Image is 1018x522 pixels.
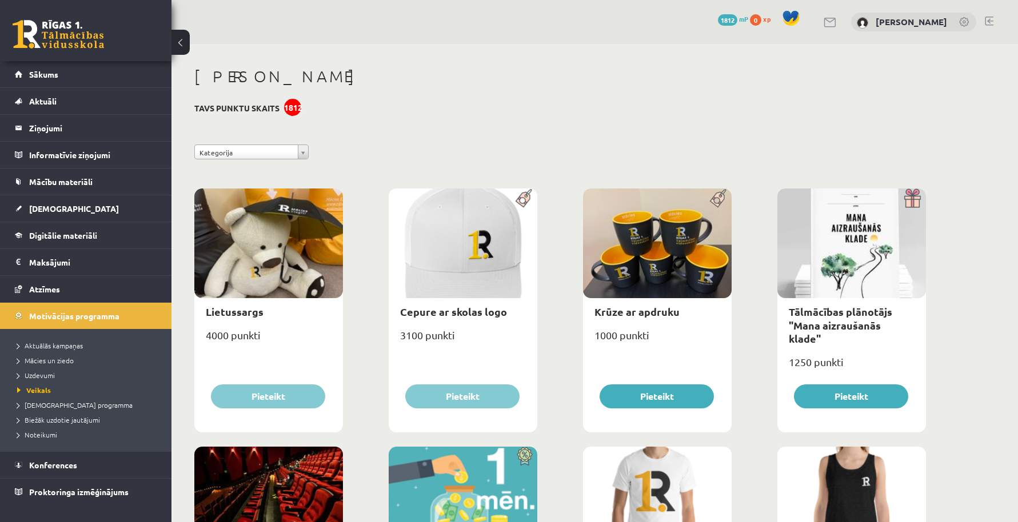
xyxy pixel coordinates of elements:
[512,447,537,466] img: Atlaide
[706,188,732,208] img: Populāra prece
[777,352,926,381] div: 1250 punkti
[17,355,160,366] a: Mācies un ziedo
[17,341,83,350] span: Aktuālās kampaņas
[17,370,160,380] a: Uzdevumi
[211,384,325,408] button: Pieteikt
[400,305,507,318] a: Cepure ar skolas logo
[29,115,157,141] legend: Ziņojumi
[15,249,157,275] a: Maksājumi
[29,230,97,240] span: Digitālie materiāli
[17,430,57,439] span: Noteikumi
[284,99,301,116] div: 1812
[29,284,60,294] span: Atzīmes
[15,88,157,114] a: Aktuāli
[29,460,77,470] span: Konferences
[206,305,264,318] a: Lietussargs
[29,487,129,497] span: Proktoringa izmēģinājums
[17,415,160,425] a: Biežāk uzdotie jautājumi
[583,326,732,354] div: 1000 punkti
[600,384,714,408] button: Pieteikt
[512,188,537,208] img: Populāra prece
[194,103,280,113] h3: Tavs punktu skaits
[29,311,119,321] span: Motivācijas programma
[29,203,119,214] span: [DEMOGRAPHIC_DATA]
[17,400,160,410] a: [DEMOGRAPHIC_DATA] programma
[789,305,892,345] a: Tālmācības plānotājs "Mana aizraušanās klade"
[17,356,74,365] span: Mācies un ziedo
[17,415,100,424] span: Biežāk uzdotie jautājumi
[857,17,868,29] img: Markuss Vēvers
[750,14,776,23] a: 0 xp
[763,14,771,23] span: xp
[594,305,680,318] a: Krūze ar apdruku
[17,386,51,395] span: Veikals
[29,176,93,187] span: Mācību materiāli
[794,384,908,408] button: Pieteikt
[15,276,157,302] a: Atzīmes
[17,385,160,395] a: Veikals
[389,326,537,354] div: 3100 punkti
[13,20,104,49] a: Rīgas 1. Tālmācības vidusskola
[15,195,157,222] a: [DEMOGRAPHIC_DATA]
[750,14,761,26] span: 0
[194,67,926,86] h1: [PERSON_NAME]
[194,144,309,159] a: Kategorija
[876,16,947,27] a: [PERSON_NAME]
[29,69,58,79] span: Sākums
[15,303,157,329] a: Motivācijas programma
[29,142,157,168] legend: Informatīvie ziņojumi
[15,142,157,168] a: Informatīvie ziņojumi
[17,371,55,380] span: Uzdevumi
[900,188,926,208] img: Dāvana ar pārsteigumu
[194,326,343,354] div: 4000 punkti
[718,14,737,26] span: 1812
[29,249,157,275] legend: Maksājumi
[405,384,520,408] button: Pieteikt
[17,400,133,409] span: [DEMOGRAPHIC_DATA] programma
[15,222,157,248] a: Digitālie materiāli
[718,14,748,23] a: 1812 mP
[17,429,160,440] a: Noteikumi
[739,14,748,23] span: mP
[15,479,157,505] a: Proktoringa izmēģinājums
[15,61,157,87] a: Sākums
[15,168,157,195] a: Mācību materiāli
[17,340,160,351] a: Aktuālās kampaņas
[15,115,157,141] a: Ziņojumi
[199,145,293,160] span: Kategorija
[29,96,57,106] span: Aktuāli
[15,452,157,478] a: Konferences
